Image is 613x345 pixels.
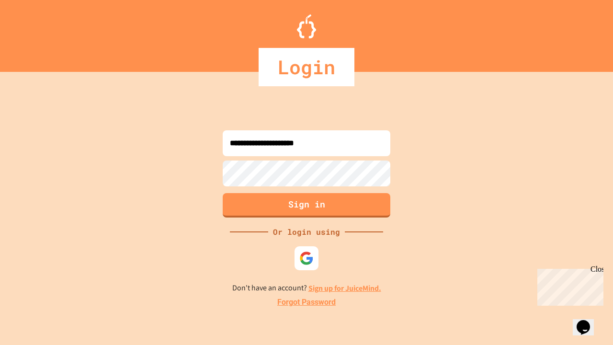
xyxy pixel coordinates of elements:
a: Forgot Password [277,297,336,308]
div: Login [259,48,354,86]
p: Don't have an account? [232,282,381,294]
iframe: chat widget [573,307,603,335]
div: Or login using [268,226,345,238]
div: Chat with us now!Close [4,4,66,61]
img: Logo.svg [297,14,316,38]
a: Sign up for JuiceMind. [308,283,381,293]
img: google-icon.svg [299,251,314,265]
iframe: chat widget [534,265,603,306]
button: Sign in [223,193,390,218]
